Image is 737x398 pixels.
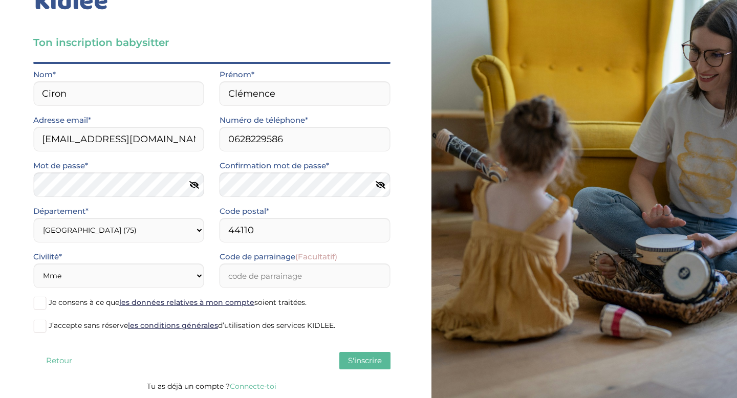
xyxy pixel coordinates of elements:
[33,250,62,263] label: Civilité*
[33,205,89,218] label: Département*
[220,218,391,242] input: Code postal
[339,352,391,369] button: S'inscrire
[220,81,391,106] input: Prénom
[119,298,254,307] a: les données relatives à mon compte
[33,127,204,151] input: Email
[220,263,391,288] input: code de parrainage
[220,159,329,172] label: Confirmation mot de passe*
[348,356,382,365] span: S'inscrire
[220,114,308,127] label: Numéro de téléphone*
[33,35,391,50] h3: Ton inscription babysitter
[33,159,88,172] label: Mot de passe*
[220,127,391,151] input: Numero de telephone
[220,68,254,81] label: Prénom*
[33,114,91,127] label: Adresse email*
[33,352,84,369] button: Retour
[33,380,391,393] p: Tu as déjà un compte ?
[49,321,335,330] span: J’accepte sans réserve d’utilisation des services KIDLEE.
[220,250,337,263] label: Code de parrainage
[33,81,204,106] input: Nom
[49,298,307,307] span: Je consens à ce que soient traitées.
[220,205,269,218] label: Code postal*
[295,252,337,261] span: (Facultatif)
[230,382,276,391] a: Connecte-toi
[128,321,218,330] a: les conditions générales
